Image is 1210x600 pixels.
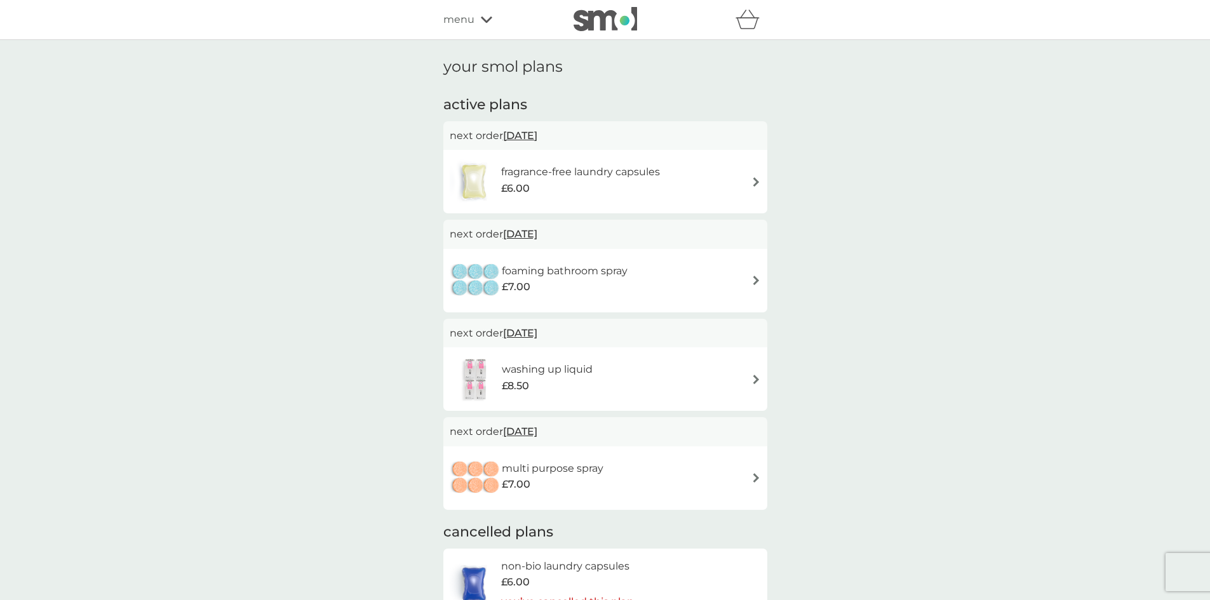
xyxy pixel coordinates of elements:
span: menu [443,11,474,28]
h2: cancelled plans [443,523,767,542]
p: next order [450,423,761,440]
p: next order [450,226,761,243]
img: fragrance-free laundry capsules [450,159,498,204]
img: smol [574,7,637,31]
img: arrow right [751,276,761,285]
h6: washing up liquid [502,361,593,378]
h6: non-bio laundry capsules [501,558,634,575]
img: multi purpose spray [450,456,502,500]
img: washing up liquid [450,357,502,401]
span: [DATE] [503,123,537,148]
span: £8.50 [502,378,529,394]
h6: multi purpose spray [502,460,603,477]
div: basket [736,7,767,32]
img: arrow right [751,375,761,384]
h6: foaming bathroom spray [502,263,628,279]
span: £7.00 [502,279,530,295]
span: £7.00 [502,476,530,493]
span: £6.00 [501,180,530,197]
img: arrow right [751,177,761,187]
img: foaming bathroom spray [450,258,502,303]
span: £6.00 [501,574,530,590]
span: [DATE] [503,419,537,444]
h1: your smol plans [443,58,767,76]
p: next order [450,128,761,144]
h6: fragrance-free laundry capsules [501,164,660,180]
img: arrow right [751,473,761,483]
span: [DATE] [503,321,537,345]
p: next order [450,325,761,342]
h2: active plans [443,95,767,115]
span: [DATE] [503,222,537,246]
